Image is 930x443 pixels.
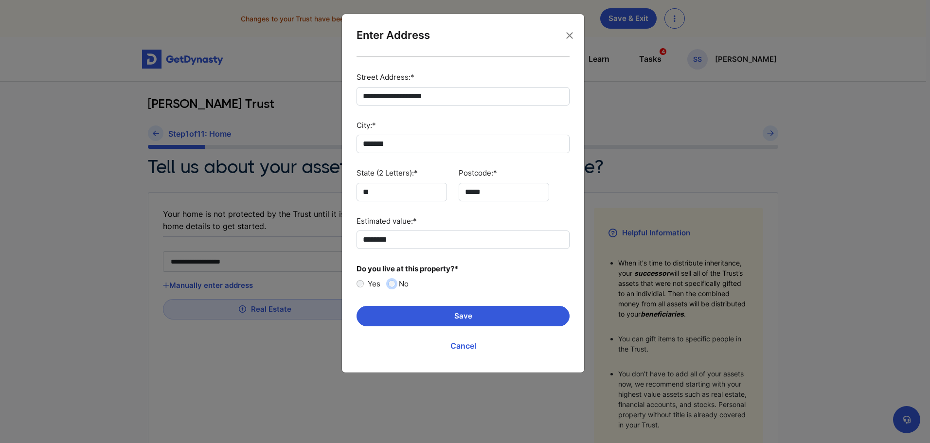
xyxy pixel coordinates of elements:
span: Do you live at this property?* [357,264,458,275]
label: Estimated value:* [357,216,417,227]
label: No [399,279,409,290]
label: Postcode:* [459,168,497,179]
label: Street Address:* [357,72,414,83]
label: City:* [357,120,376,131]
label: State (2 Letters):* [357,168,418,179]
button: Save [357,306,570,326]
a: Cancel [357,334,570,358]
div: Enter Address [357,29,430,42]
button: Close [566,32,573,39]
label: Yes [368,279,380,290]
